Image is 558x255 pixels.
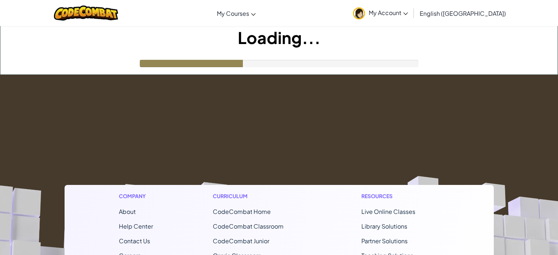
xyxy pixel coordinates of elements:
[119,208,136,215] a: About
[217,10,249,17] span: My Courses
[0,26,558,49] h1: Loading...
[416,3,510,23] a: English ([GEOGRAPHIC_DATA])
[213,222,284,230] a: CodeCombat Classroom
[213,237,269,245] a: CodeCombat Junior
[54,6,118,21] img: CodeCombat logo
[361,222,407,230] a: Library Solutions
[353,7,365,19] img: avatar
[213,208,271,215] span: CodeCombat Home
[119,192,153,200] h1: Company
[361,192,440,200] h1: Resources
[119,222,153,230] a: Help Center
[349,1,412,25] a: My Account
[361,237,408,245] a: Partner Solutions
[213,3,259,23] a: My Courses
[213,192,302,200] h1: Curriculum
[361,208,415,215] a: Live Online Classes
[420,10,506,17] span: English ([GEOGRAPHIC_DATA])
[369,9,408,17] span: My Account
[119,237,150,245] span: Contact Us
